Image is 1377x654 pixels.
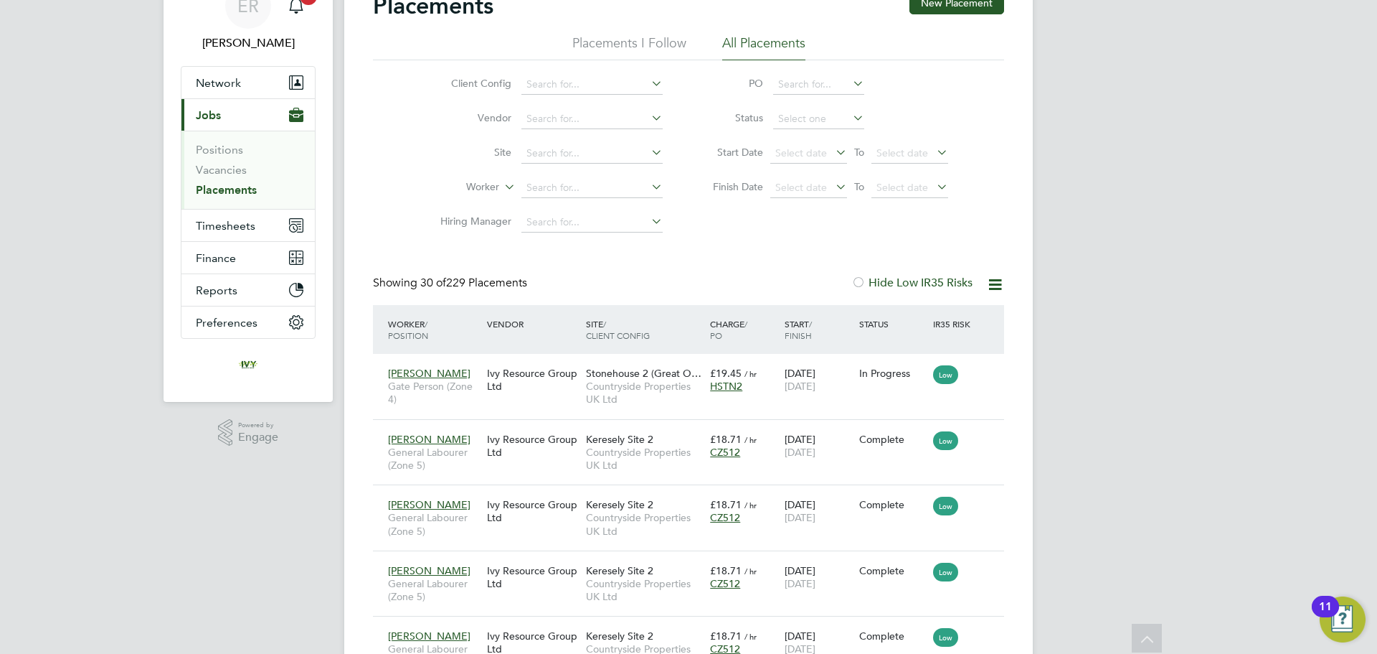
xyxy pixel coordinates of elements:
[856,311,930,337] div: Status
[388,630,470,643] span: [PERSON_NAME]
[483,491,582,531] div: Ivy Resource Group Ltd
[781,557,856,597] div: [DATE]
[196,219,255,233] span: Timesheets
[710,433,742,446] span: £18.71
[775,181,827,194] span: Select date
[420,276,446,290] span: 30 of
[699,180,763,193] label: Finish Date
[706,311,781,348] div: Charge
[929,311,979,337] div: IR35 Risk
[196,316,257,330] span: Preferences
[850,143,869,162] span: To
[238,431,278,444] span: Engage
[483,311,582,337] div: Vendor
[699,77,763,90] label: PO
[785,318,812,341] span: / Finish
[933,628,958,647] span: Low
[181,99,315,131] button: Jobs
[710,367,742,380] span: £19.45
[785,380,815,393] span: [DATE]
[933,365,958,384] span: Low
[388,380,480,406] span: Gate Person (Zone 4)
[722,34,805,60] li: All Placements
[710,318,747,341] span: / PO
[933,563,958,581] span: Low
[572,34,686,60] li: Placements I Follow
[521,178,663,198] input: Search for...
[181,67,315,98] button: Network
[859,433,927,446] div: Complete
[876,146,928,159] span: Select date
[238,419,278,431] span: Powered by
[586,498,653,511] span: Keresely Site 2
[429,215,511,228] label: Hiring Manager
[196,163,247,177] a: Vacancies
[785,577,815,590] span: [DATE]
[699,146,763,159] label: Start Date
[710,630,742,643] span: £18.71
[388,318,428,341] span: / Position
[196,284,237,297] span: Reports
[384,425,1004,437] a: [PERSON_NAME]General Labourer (Zone 5)Ivy Resource Group LtdKeresely Site 2Countryside Properties...
[744,566,757,576] span: / hr
[773,75,864,95] input: Search for...
[384,556,1004,569] a: [PERSON_NAME]General Labourer (Zone 5)Ivy Resource Group LtdKeresely Site 2Countryside Properties...
[384,490,1004,503] a: [PERSON_NAME]General Labourer (Zone 5)Ivy Resource Group LtdKeresely Site 2Countryside Properties...
[876,181,928,194] span: Select date
[429,77,511,90] label: Client Config
[781,360,856,400] div: [DATE]
[388,577,480,603] span: General Labourer (Zone 5)
[710,511,740,524] span: CZ512
[859,367,927,380] div: In Progress
[859,564,927,577] div: Complete
[417,180,499,195] label: Worker
[384,359,1004,371] a: [PERSON_NAME]Gate Person (Zone 4)Ivy Resource Group LtdStonehouse 2 (Great O…Countryside Properti...
[781,491,856,531] div: [DATE]
[744,368,757,379] span: / hr
[196,76,241,90] span: Network
[851,276,973,290] label: Hide Low IR35 Risks
[181,34,316,52] span: Emma Randall
[181,307,315,338] button: Preferences
[933,497,958,515] span: Low
[586,318,650,341] span: / Client Config
[384,622,1004,634] a: [PERSON_NAME]General Labourer (Zone 5)Ivy Resource Group LtdKeresely Site 2Countryside Properties...
[373,276,530,291] div: Showing
[775,146,827,159] span: Select date
[181,274,315,306] button: Reports
[785,446,815,459] span: [DATE]
[710,380,742,393] span: HSTN2
[388,564,470,577] span: [PERSON_NAME]
[1320,597,1366,643] button: Open Resource Center, 11 new notifications
[586,433,653,446] span: Keresely Site 2
[586,367,701,380] span: Stonehouse 2 (Great O…
[773,109,864,129] input: Select one
[744,434,757,445] span: / hr
[521,109,663,129] input: Search for...
[933,431,958,450] span: Low
[388,433,470,446] span: [PERSON_NAME]
[388,446,480,472] span: General Labourer (Zone 5)
[181,353,316,376] a: Go to home page
[181,210,315,241] button: Timesheets
[420,276,527,290] span: 229 Placements
[744,631,757,642] span: / hr
[586,630,653,643] span: Keresely Site 2
[483,557,582,597] div: Ivy Resource Group Ltd
[521,75,663,95] input: Search for...
[196,143,243,157] a: Positions
[196,183,257,197] a: Placements
[196,108,221,122] span: Jobs
[586,511,703,537] span: Countryside Properties UK Ltd
[586,380,703,406] span: Countryside Properties UK Ltd
[859,498,927,511] div: Complete
[218,419,279,447] a: Powered byEngage
[483,360,582,400] div: Ivy Resource Group Ltd
[586,577,703,603] span: Countryside Properties UK Ltd
[483,426,582,466] div: Ivy Resource Group Ltd
[237,353,260,376] img: ivyresourcegroup-logo-retina.png
[521,212,663,233] input: Search for...
[388,498,470,511] span: [PERSON_NAME]
[521,144,663,164] input: Search for...
[785,511,815,524] span: [DATE]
